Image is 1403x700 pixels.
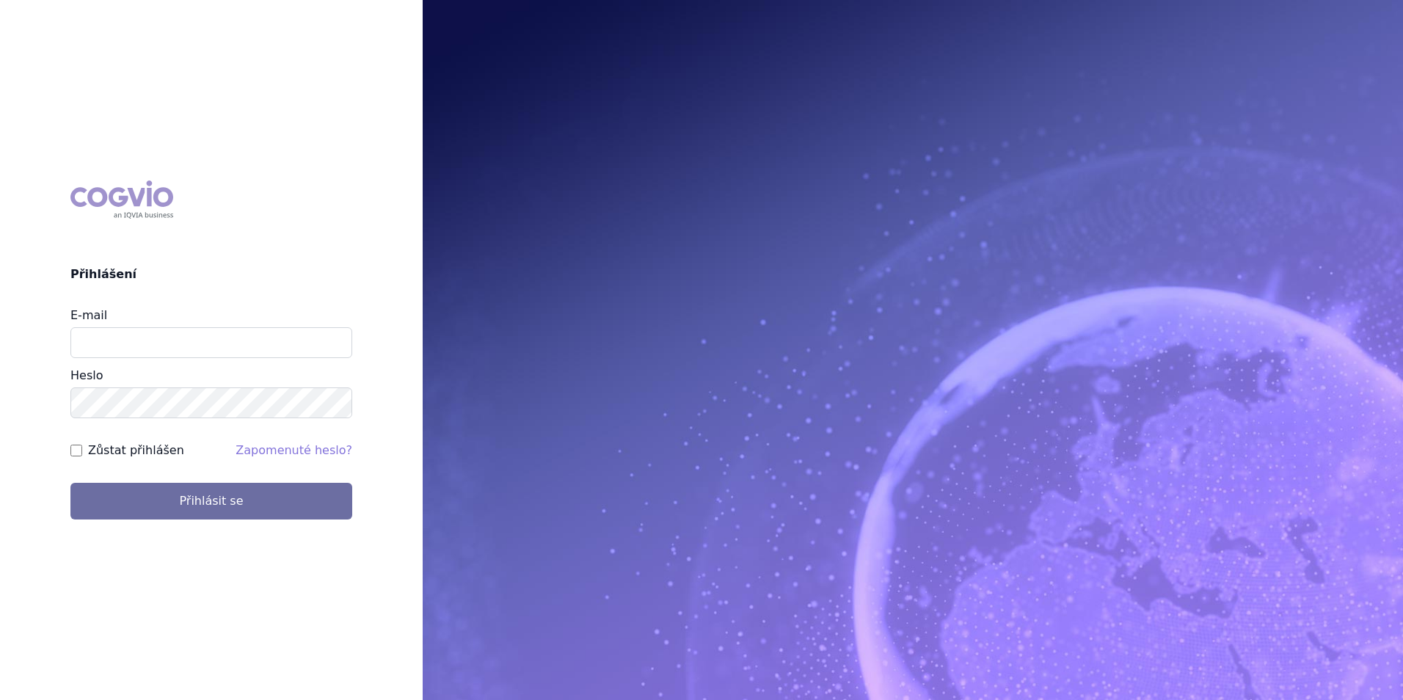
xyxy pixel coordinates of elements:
a: Zapomenuté heslo? [236,443,352,457]
div: COGVIO [70,181,173,219]
button: Přihlásit se [70,483,352,519]
label: Heslo [70,368,103,382]
h2: Přihlášení [70,266,352,283]
label: Zůstat přihlášen [88,442,184,459]
label: E-mail [70,308,107,322]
